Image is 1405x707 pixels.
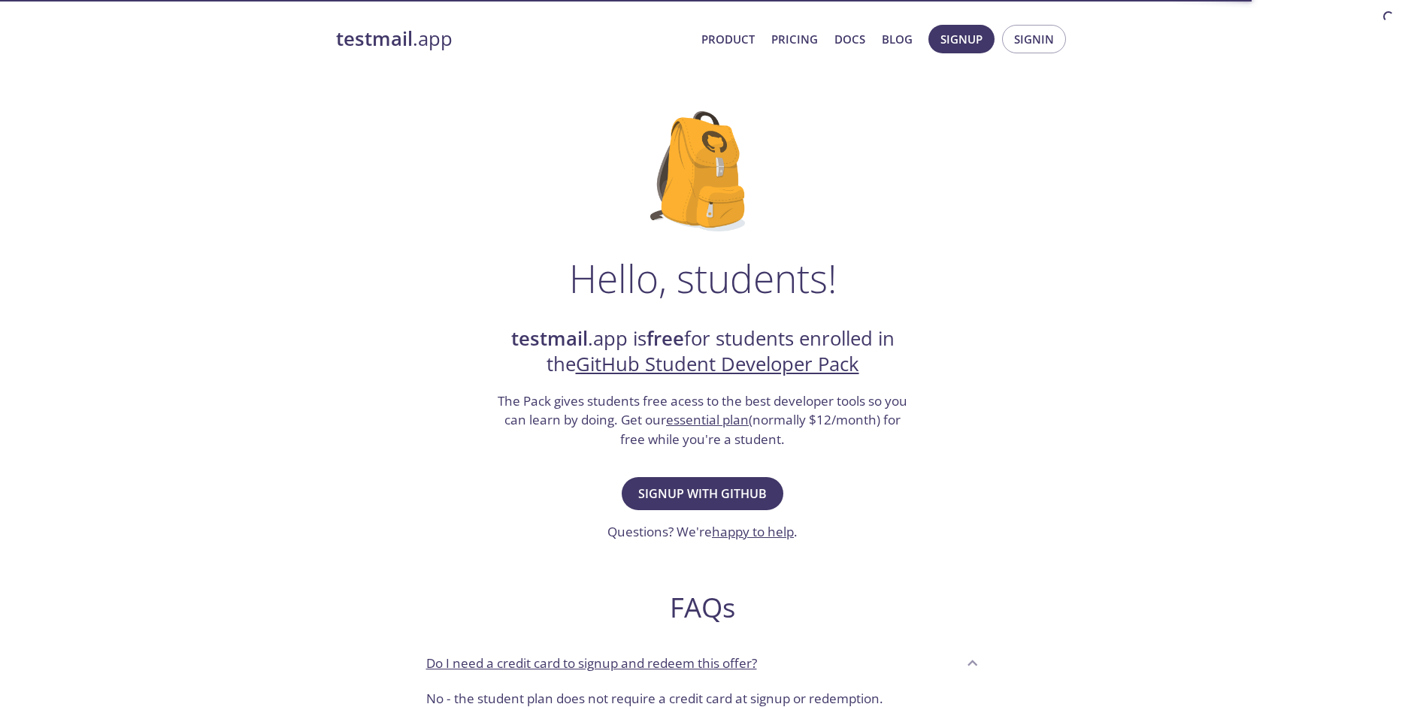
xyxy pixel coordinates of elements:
[834,29,865,49] a: Docs
[426,654,757,673] p: Do I need a credit card to signup and redeem this offer?
[496,326,910,378] h2: .app is for students enrolled in the
[414,591,992,624] h2: FAQs
[646,325,684,352] strong: free
[607,522,798,542] h3: Questions? We're .
[771,29,818,49] a: Pricing
[336,26,689,52] a: testmail.app
[712,523,794,540] a: happy to help
[496,391,910,449] h3: The Pack gives students free acess to the best developer tools so you can learn by doing. Get our...
[638,483,767,504] span: Signup with GitHub
[511,325,588,352] strong: testmail
[701,29,755,49] a: Product
[882,29,913,49] a: Blog
[1002,25,1066,53] button: Signin
[569,255,837,301] h1: Hello, students!
[940,29,983,49] span: Signup
[622,477,783,510] button: Signup with GitHub
[336,26,413,52] strong: testmail
[666,411,749,428] a: essential plan
[414,642,992,683] div: Do I need a credit card to signup and redeem this offer?
[1014,29,1054,49] span: Signin
[928,25,995,53] button: Signup
[576,351,859,377] a: GitHub Student Developer Pack
[650,111,755,231] img: github-student-backpack.png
